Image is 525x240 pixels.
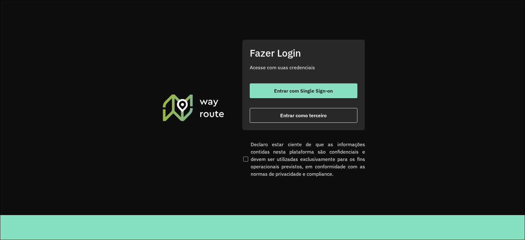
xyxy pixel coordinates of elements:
button: button [250,108,357,123]
span: Entrar com Single Sign-on [274,88,333,93]
span: Entrar como terceiro [280,113,327,118]
p: Acesse com suas credenciais [250,64,357,71]
label: Declaro estar ciente de que as informações contidas nesta plataforma são confidenciais e devem se... [242,141,365,178]
img: Roteirizador AmbevTech [162,94,225,122]
button: button [250,83,357,98]
h2: Fazer Login [250,47,357,59]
